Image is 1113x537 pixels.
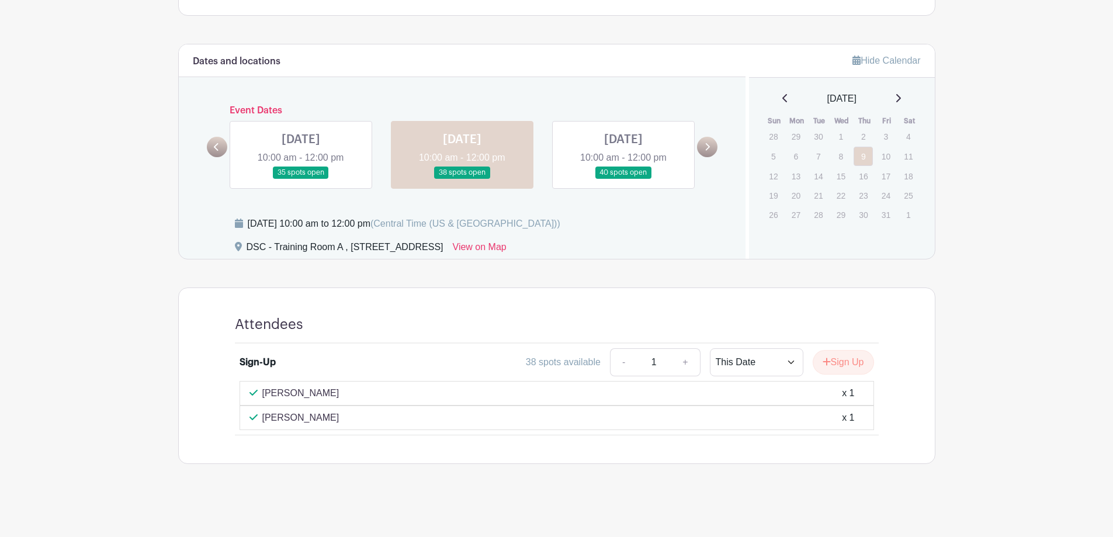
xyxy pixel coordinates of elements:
div: Sign-Up [240,355,276,369]
h4: Attendees [235,316,303,333]
p: 28 [809,206,828,224]
p: 1 [831,127,851,145]
p: 17 [876,167,896,185]
p: 22 [831,186,851,205]
a: 9 [854,147,873,166]
p: 29 [831,206,851,224]
div: 38 spots available [526,355,601,369]
div: [DATE] 10:00 am to 12:00 pm [248,217,560,231]
a: - [610,348,637,376]
div: x 1 [842,386,854,400]
th: Sat [898,115,921,127]
div: DSC - Training Room A , [STREET_ADDRESS] [247,240,443,259]
p: 23 [854,186,873,205]
h6: Event Dates [227,105,698,116]
p: 21 [809,186,828,205]
p: 15 [831,167,851,185]
p: 29 [786,127,806,145]
p: 12 [764,167,783,185]
p: 6 [786,147,806,165]
h6: Dates and locations [193,56,280,67]
p: 7 [809,147,828,165]
p: 28 [764,127,783,145]
button: Sign Up [813,350,874,375]
span: (Central Time (US & [GEOGRAPHIC_DATA])) [370,219,560,228]
div: x 1 [842,411,854,425]
p: 11 [899,147,918,165]
th: Wed [831,115,854,127]
a: + [671,348,700,376]
th: Tue [808,115,831,127]
p: 5 [764,147,783,165]
a: View on Map [453,240,507,259]
p: 20 [786,186,806,205]
p: 27 [786,206,806,224]
p: 3 [876,127,896,145]
p: 1 [899,206,918,224]
p: 16 [854,167,873,185]
p: 18 [899,167,918,185]
th: Thu [853,115,876,127]
p: 13 [786,167,806,185]
p: 10 [876,147,896,165]
p: 26 [764,206,783,224]
p: 24 [876,186,896,205]
p: [PERSON_NAME] [262,386,339,400]
p: 30 [809,127,828,145]
p: 19 [764,186,783,205]
p: 30 [854,206,873,224]
a: Hide Calendar [852,56,920,65]
p: 25 [899,186,918,205]
p: 31 [876,206,896,224]
p: 14 [809,167,828,185]
th: Sun [763,115,786,127]
span: [DATE] [827,92,857,106]
th: Fri [876,115,899,127]
th: Mon [786,115,809,127]
p: 4 [899,127,918,145]
p: 8 [831,147,851,165]
p: [PERSON_NAME] [262,411,339,425]
p: 2 [854,127,873,145]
